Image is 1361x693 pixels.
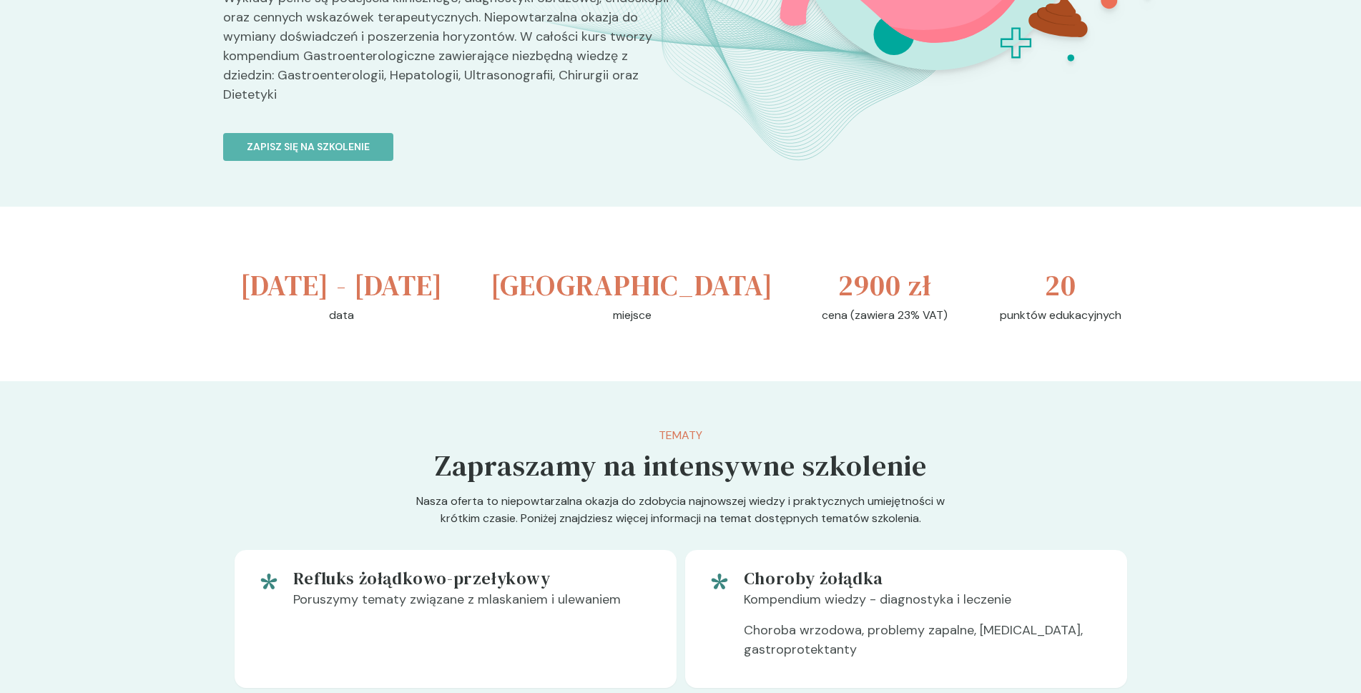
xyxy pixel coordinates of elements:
[293,567,654,590] h5: Refluks żołądkowo-przełykowy
[744,590,1104,621] p: Kompendium wiedzy - diagnostyka i leczenie
[329,307,354,324] p: data
[293,590,654,621] p: Poruszymy tematy związane z mlaskaniem i ulewaniem
[491,264,773,307] h3: [GEOGRAPHIC_DATA]
[744,621,1104,671] p: Choroba wrzodowa, problemy zapalne, [MEDICAL_DATA], gastroprotektanty
[822,307,948,324] p: cena (zawiera 23% VAT)
[613,307,652,324] p: miejsce
[1000,307,1121,324] p: punktów edukacyjnych
[240,264,443,307] h3: [DATE] - [DATE]
[223,133,393,161] button: Zapisz się na szkolenie
[435,427,927,444] p: Tematy
[435,444,927,487] h5: Zapraszamy na intensywne szkolenie
[223,116,669,161] a: Zapisz się na szkolenie
[247,139,370,154] p: Zapisz się na szkolenie
[406,493,955,550] p: Nasza oferta to niepowtarzalna okazja do zdobycia najnowszej wiedzy i praktycznych umiejętności w...
[744,567,1104,590] h5: Choroby żołądka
